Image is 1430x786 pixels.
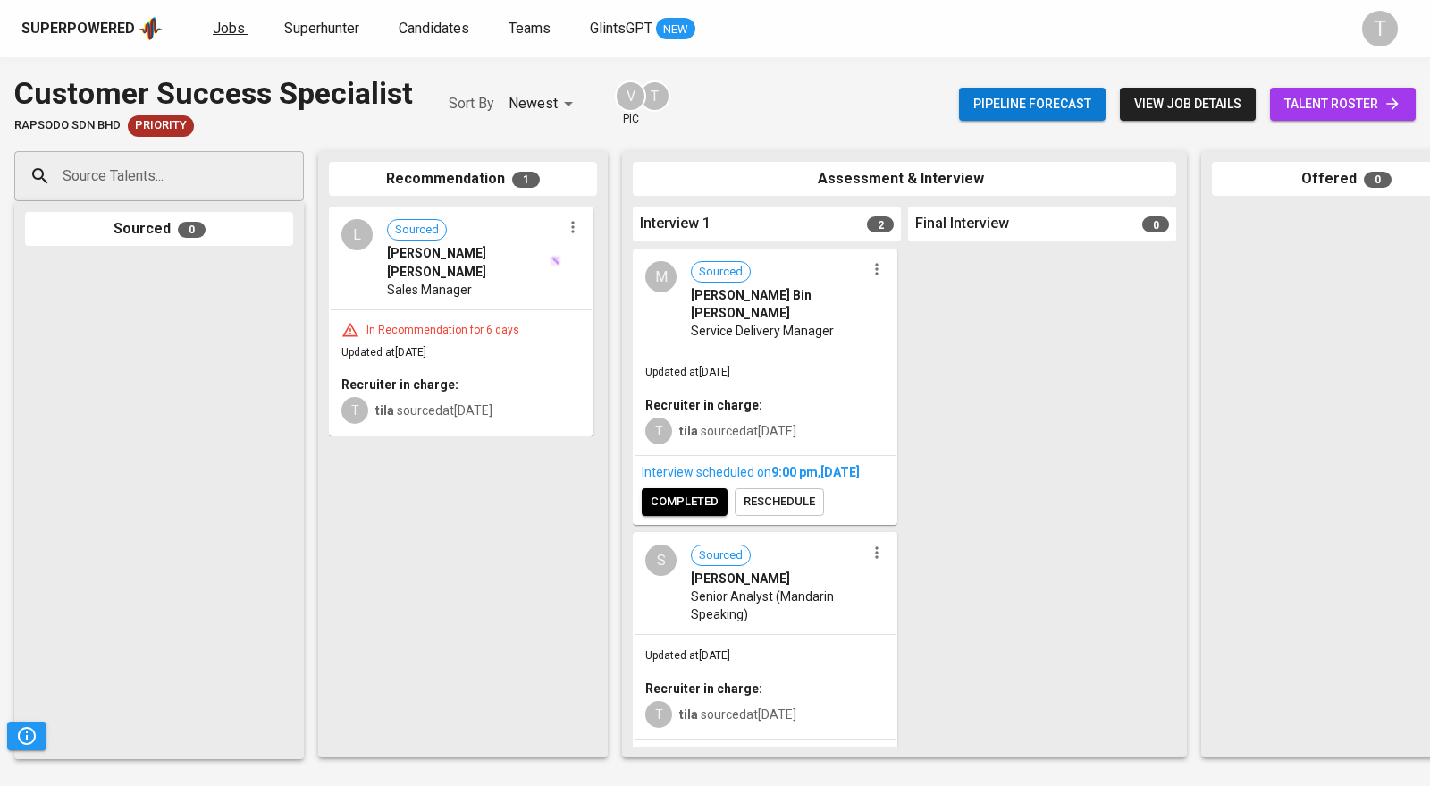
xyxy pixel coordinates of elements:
a: Superpoweredapp logo [21,15,163,42]
div: Customer Success Specialist [14,72,413,115]
div: New Job received from Demand Team [128,115,194,137]
div: Recommendation [329,162,597,197]
button: Pipeline forecast [959,88,1106,121]
span: Updated at [DATE] [645,366,730,378]
span: view job details [1134,93,1241,115]
span: Updated at [DATE] [341,346,426,359]
span: Candidates [399,20,469,37]
span: Teams [509,20,551,37]
div: T [341,397,368,424]
span: talent roster [1284,93,1401,115]
div: pic [615,80,646,127]
a: GlintsGPT NEW [590,18,695,40]
div: In Recommendation for 6 days [359,323,526,338]
span: completed [651,492,719,512]
button: reschedule [735,488,824,516]
span: 1 [512,172,540,188]
div: Interview scheduled on , [642,463,888,481]
span: 9:00 PM [771,465,818,479]
div: Superpowered [21,19,135,39]
div: T [645,701,672,728]
span: reschedule [744,492,815,512]
div: LSourced[PERSON_NAME] [PERSON_NAME]Sales ManagerIn Recommendation for 6 daysUpdated at[DATE]Recru... [329,207,593,436]
a: Teams [509,18,554,40]
span: NEW [656,21,695,38]
span: 0 [178,222,206,238]
a: Jobs [213,18,248,40]
div: MSourced[PERSON_NAME] Bin [PERSON_NAME]Service Delivery ManagerUpdated at[DATE]Recruiter in charg... [633,249,897,525]
button: Pipeline Triggers [7,722,46,750]
span: GlintsGPT [590,20,652,37]
span: sourced at [DATE] [375,403,492,418]
img: app logo [139,15,163,42]
span: Sourced [692,547,750,564]
span: 0 [1364,172,1392,188]
b: tila [679,707,698,722]
span: 2 [867,216,894,232]
span: Sourced [388,222,446,239]
div: T [639,80,670,112]
span: Jobs [213,20,245,37]
button: completed [642,488,728,516]
a: Superhunter [284,18,363,40]
div: Sourced [25,212,293,247]
span: 0 [1142,216,1169,232]
span: sourced at [DATE] [679,707,796,722]
span: Sourced [692,264,750,281]
b: tila [679,424,698,438]
span: Priority [128,117,194,134]
span: [PERSON_NAME] Bin [PERSON_NAME] [691,286,865,322]
span: Rapsodo Sdn Bhd [14,117,121,134]
span: Interview 1 [640,214,711,234]
b: tila [375,403,394,418]
span: Updated at [DATE] [645,649,730,662]
img: magic_wand.svg [550,255,561,266]
div: T [645,418,672,444]
div: S [645,545,677,576]
div: M [645,261,677,292]
span: [DATE] [820,465,860,479]
div: Newest [509,88,579,121]
button: Open [294,174,298,178]
button: view job details [1120,88,1256,121]
div: V [615,80,646,112]
div: T [1362,11,1398,46]
span: Service Delivery Manager [691,322,834,340]
span: [PERSON_NAME] [PERSON_NAME] [387,244,548,280]
b: Recruiter in charge: [645,398,762,412]
a: talent roster [1270,88,1416,121]
span: Pipeline forecast [973,93,1091,115]
span: sourced at [DATE] [679,424,796,438]
span: Sales Manager [387,281,472,299]
div: L [341,219,373,250]
p: Newest [509,93,558,114]
p: Sort By [449,93,494,114]
span: Superhunter [284,20,359,37]
span: Senior Analyst (Mandarin Speaking) [691,587,865,623]
div: Assessment & Interview [633,162,1176,197]
a: Candidates [399,18,473,40]
span: [PERSON_NAME] [691,570,790,587]
span: Final Interview [915,214,1009,234]
b: Recruiter in charge: [341,377,458,392]
b: Recruiter in charge: [645,681,762,696]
